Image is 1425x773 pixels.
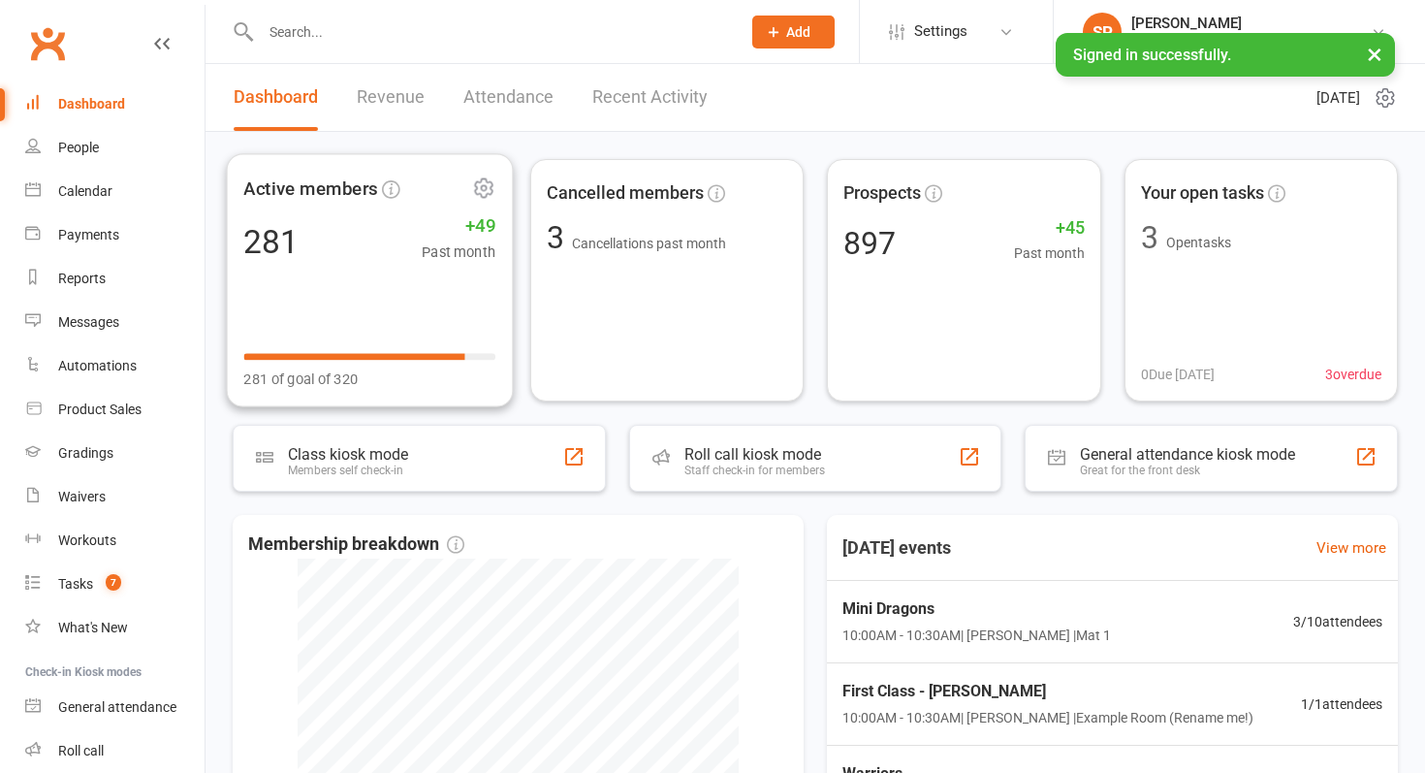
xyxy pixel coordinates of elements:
div: Members self check-in [288,464,408,477]
span: 1 / 1 attendees [1301,693,1382,715]
a: Calendar [25,170,205,213]
div: Waivers [58,489,106,504]
div: Class kiosk mode [288,445,408,464]
a: Automations [25,344,205,388]
span: Active members [243,175,377,204]
button: × [1357,33,1392,75]
a: Tasks 7 [25,563,205,606]
a: Product Sales [25,388,205,432]
a: General attendance kiosk mode [25,686,205,729]
div: Product Sales [58,402,142,417]
span: Signed in successfully. [1073,46,1231,64]
a: Dashboard [234,64,318,131]
a: View more [1316,536,1386,560]
span: Prospects [843,179,921,208]
span: Membership breakdown [248,531,464,559]
span: 10:00AM - 10:30AM | [PERSON_NAME] | Example Room (Rename me!) [842,707,1253,728]
a: Dashboard [25,82,205,126]
div: Automations [58,358,137,373]
span: Open tasks [1166,235,1231,250]
div: Dashboard [58,96,125,112]
div: 897 [843,228,896,259]
div: General attendance [58,699,176,715]
span: Cancelled members [547,179,704,208]
span: Cancellations past month [572,236,726,251]
div: SP [1083,13,1122,51]
div: 3 [1141,222,1158,253]
span: Past month [1014,242,1085,264]
div: Great for the front desk [1080,464,1295,477]
span: Your open tasks [1141,179,1264,208]
button: Add [752,16,835,48]
a: Payments [25,213,205,257]
span: 3 [547,219,572,256]
span: +45 [1014,214,1085,242]
div: Payments [58,227,119,242]
div: Staff check-in for members [684,464,825,477]
div: Reports [58,271,106,286]
div: What's New [58,620,128,635]
div: People [58,140,99,155]
span: 0 Due [DATE] [1141,364,1215,385]
a: Revenue [357,64,425,131]
span: 3 overdue [1325,364,1381,385]
a: Workouts [25,519,205,563]
span: [DATE] [1316,86,1360,110]
span: 281 of goal of 320 [243,367,358,389]
div: Messages [58,314,119,330]
div: Workouts [58,532,116,548]
a: Roll call [25,729,205,773]
span: First Class - [PERSON_NAME] [842,679,1253,704]
div: Black Belt Martial Arts Kincumber South [1131,32,1371,49]
a: Gradings [25,432,205,475]
span: Add [786,24,810,40]
div: [PERSON_NAME] [1131,15,1371,32]
a: Waivers [25,475,205,519]
input: Search... [255,18,727,46]
div: 281 [243,225,298,257]
a: What's New [25,606,205,650]
span: 10:00AM - 10:30AM | [PERSON_NAME] | Mat 1 [842,625,1111,646]
a: Clubworx [23,19,72,68]
span: Mini Dragons [842,596,1111,622]
a: People [25,126,205,170]
div: Roll call kiosk mode [684,445,825,464]
a: Attendance [463,64,554,131]
h3: [DATE] events [827,531,966,565]
span: 7 [106,574,121,591]
div: Roll call [58,743,104,758]
span: 3 / 10 attendees [1293,611,1382,632]
a: Recent Activity [592,64,708,131]
div: Calendar [58,183,112,199]
div: General attendance kiosk mode [1080,445,1295,464]
a: Messages [25,301,205,344]
div: Tasks [58,576,93,592]
div: Gradings [58,445,113,461]
span: Past month [422,241,495,263]
span: +49 [422,211,495,241]
span: Settings [914,10,967,53]
a: Reports [25,257,205,301]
